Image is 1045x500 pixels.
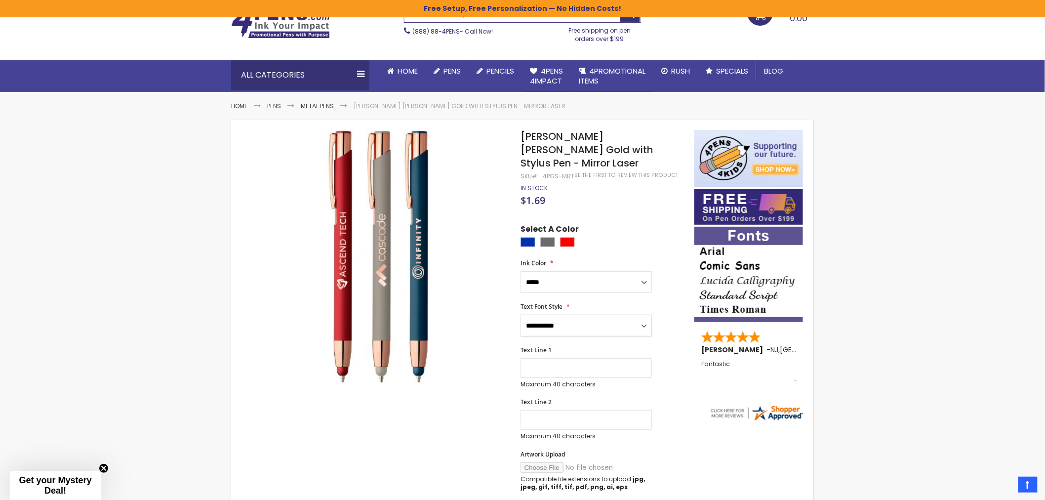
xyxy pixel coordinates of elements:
[790,12,808,24] span: 0.00
[780,345,852,355] span: [GEOGRAPHIC_DATA]
[521,450,565,458] span: Artwork Upload
[443,66,461,76] span: Pens
[964,473,1045,500] iframe: Google Customer Reviews
[412,27,460,36] a: (888) 88-4PENS
[671,66,690,76] span: Rush
[694,189,803,225] img: Free shipping on orders over $199
[231,60,369,90] div: All Categories
[530,66,563,86] span: 4Pens 4impact
[571,60,653,92] a: 4PROMOTIONALITEMS
[521,184,548,192] span: In stock
[521,380,652,388] p: Maximum 40 characters
[521,129,653,170] span: [PERSON_NAME] [PERSON_NAME] Gold with Stylus Pen - Mirror Laser
[398,66,418,76] span: Home
[770,345,778,355] span: NJ
[10,471,101,500] div: Get your Mystery Deal!Close teaser
[521,224,579,237] span: Select A Color
[301,102,334,110] a: Metal Pens
[694,227,803,322] img: font-personalization-examples
[412,27,493,36] span: - Call Now!
[701,345,766,355] span: [PERSON_NAME]
[486,66,514,76] span: Pencils
[522,60,571,92] a: 4Pens4impact
[267,102,281,110] a: Pens
[99,463,109,473] button: Close teaser
[716,66,748,76] span: Specials
[521,172,539,180] strong: SKU
[701,361,797,382] div: Fantastic
[521,475,652,491] p: Compatible file extensions to upload:
[543,172,574,180] div: 4PGS-MRT
[579,66,645,86] span: 4PROMOTIONAL ITEMS
[469,60,522,82] a: Pencils
[521,398,552,406] span: Text Line 2
[521,346,552,354] span: Text Line 1
[521,432,652,440] p: Maximum 40 characters
[694,130,803,187] img: 4pens 4 kids
[698,60,756,82] a: Specials
[521,237,535,247] div: Blue
[521,194,545,207] span: $1.69
[559,23,642,42] div: Free shipping on pen orders over $199
[521,302,563,311] span: Text Font Style
[540,237,555,247] div: Grey
[379,60,426,82] a: Home
[231,7,330,39] img: 4Pens Custom Pens and Promotional Products
[653,60,698,82] a: Rush
[231,102,247,110] a: Home
[766,345,852,355] span: - ,
[19,475,91,496] span: Get your Mystery Deal!
[756,60,791,82] a: Blog
[521,475,645,491] strong: jpg, jpeg, gif, tiff, tif, pdf, png, ai, eps
[426,60,469,82] a: Pens
[560,237,575,247] div: Red
[251,128,507,385] img: Crosby Softy Rose Gold with Stylus Pen - Mirror Laser
[354,102,565,110] li: [PERSON_NAME] [PERSON_NAME] Gold with Stylus Pen - Mirror Laser
[764,66,783,76] span: Blog
[521,259,546,267] span: Ink Color
[521,184,548,192] div: Availability
[574,171,678,179] a: Be the first to review this product
[709,404,804,422] img: 4pens.com widget logo
[709,416,804,424] a: 4pens.com certificate URL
